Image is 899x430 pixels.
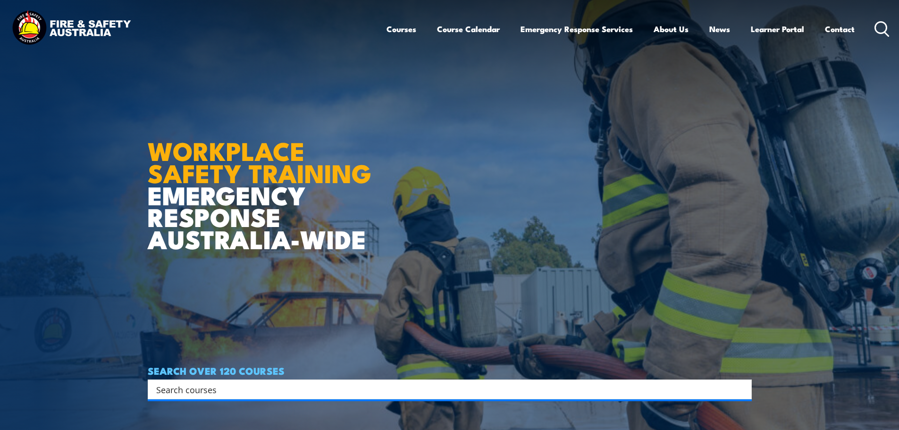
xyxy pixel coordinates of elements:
[521,17,633,42] a: Emergency Response Services
[735,383,748,396] button: Search magnifier button
[751,17,804,42] a: Learner Portal
[654,17,689,42] a: About Us
[158,383,733,396] form: Search form
[148,130,371,192] strong: WORKPLACE SAFETY TRAINING
[709,17,730,42] a: News
[148,365,752,376] h4: SEARCH OVER 120 COURSES
[437,17,500,42] a: Course Calendar
[386,17,416,42] a: Courses
[825,17,855,42] a: Contact
[148,116,378,250] h1: EMERGENCY RESPONSE AUSTRALIA-WIDE
[156,382,731,396] input: Search input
